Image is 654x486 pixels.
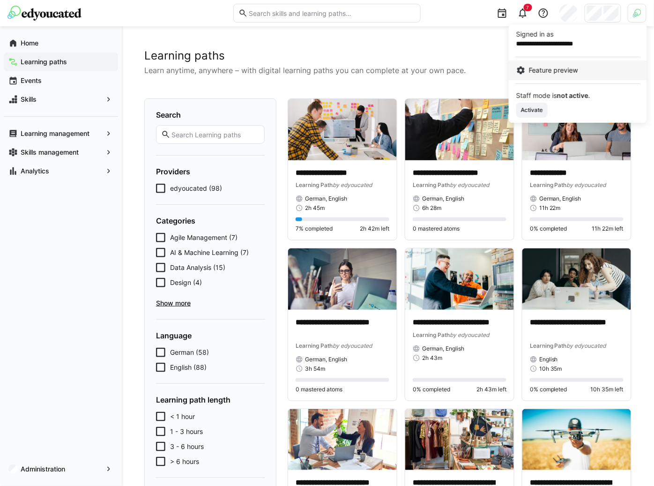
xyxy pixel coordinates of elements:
div: Staff mode is . [516,92,639,99]
strong: not active [557,91,588,99]
button: Activate [516,103,548,118]
span: Activate [520,106,544,114]
span: Feature preview [529,66,578,75]
p: Signed in as [516,30,639,39]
